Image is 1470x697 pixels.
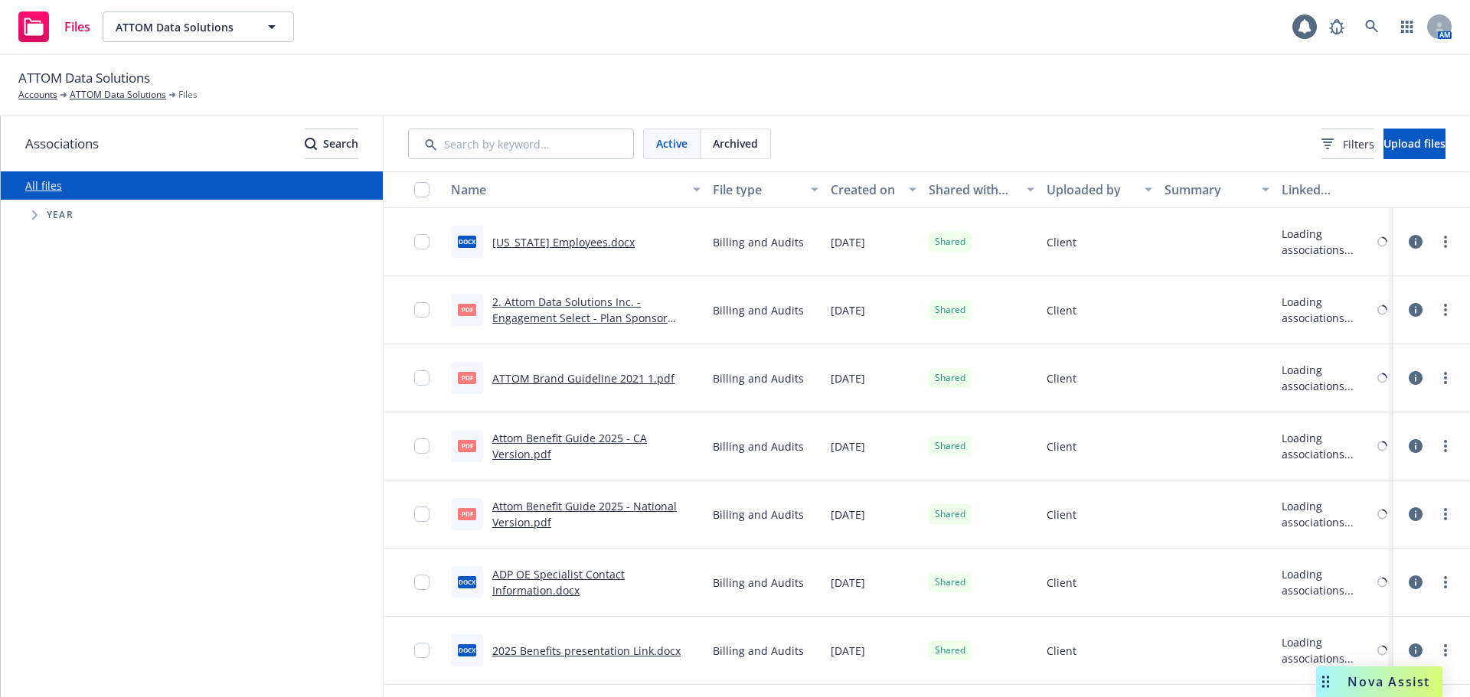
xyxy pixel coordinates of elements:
span: Billing and Audits [713,506,804,523]
button: Uploaded by [1040,171,1158,208]
div: Loading associations... [1282,294,1374,326]
div: Loading associations... [1282,498,1374,530]
div: File type [713,183,802,197]
div: Loading associations... [1282,566,1374,598]
a: Files [12,5,96,48]
input: Toggle Row Selected [414,506,430,522]
input: Toggle Row Selected [414,370,430,386]
span: [DATE] [831,370,865,386]
a: ATTOM Data Solutions [70,88,166,102]
input: Search by keyword... [408,129,634,159]
div: Shared with client [929,183,1018,197]
div: Created on [831,183,900,197]
button: Linked associations [1276,171,1393,208]
span: Files [64,21,90,33]
span: pdf [458,508,476,519]
span: Shared [935,507,965,521]
a: Report a Bug [1321,11,1352,42]
span: Client [1047,234,1076,250]
span: [DATE] [831,302,865,318]
span: Client [1047,438,1076,454]
span: Shared [935,575,965,589]
a: more [1436,505,1455,523]
span: Shared [935,439,965,453]
a: more [1436,233,1455,251]
button: SearchSearch [305,129,358,159]
a: 2. Attom Data Solutions Inc. - Engagement Select - Plan Sponsor Agreement with BAA - Fill-in Only... [492,295,701,357]
a: Accounts [18,88,57,102]
a: ADP OE Specialist Contact Information.docx [492,567,625,598]
span: Active [656,135,688,151]
div: Drag to move [1316,666,1335,697]
button: Shared with client [923,171,1040,208]
button: Summary [1158,171,1276,208]
a: ATTOM Brand Guideline 2021 1.pdf [492,371,675,386]
span: Billing and Audits [713,643,804,659]
div: Tree Example [1,200,383,230]
span: [DATE] [831,234,865,250]
a: All files [25,178,62,193]
span: Shared [935,235,965,249]
span: Shared [935,303,965,317]
div: Loading associations... [1282,226,1374,258]
svg: Search [305,138,317,150]
div: Loading associations... [1282,362,1374,394]
span: Nova Assist [1347,675,1430,689]
span: Client [1047,370,1076,386]
input: Toggle Row Selected [414,302,430,318]
span: Client [1047,643,1076,659]
span: docx [458,644,476,656]
button: Upload files [1383,129,1445,159]
span: ATTOM Data Solutions [116,19,248,35]
span: Client [1047,506,1076,523]
div: Linked associations [1282,183,1387,197]
span: Filters [1321,136,1374,152]
button: Filters [1321,129,1374,159]
span: Billing and Audits [713,370,804,386]
a: [US_STATE] Employees.docx [492,235,635,249]
span: docx [458,236,476,247]
span: Client [1047,302,1076,318]
div: Name [451,183,684,197]
span: Billing and Audits [713,234,804,250]
button: Created on [825,171,923,208]
span: Filters [1343,136,1374,152]
span: Shared [935,371,965,385]
div: Loading associations... [1282,430,1374,462]
span: Billing and Audits [713,438,804,454]
span: Shared [935,643,965,657]
a: more [1436,573,1455,591]
span: pdf [458,304,476,315]
a: more [1436,369,1455,387]
input: Toggle Row Selected [414,575,430,590]
span: Upload files [1383,136,1445,151]
span: Associations [25,134,99,154]
button: Nova Assist [1316,666,1442,697]
a: more [1436,301,1455,319]
span: [DATE] [831,438,865,454]
input: Toggle Row Selected [414,234,430,249]
a: Attom Benefit Guide 2025 - National Version.pdf [492,499,677,529]
input: Select all [414,182,430,197]
span: [DATE] [831,575,865,591]
button: File type [707,171,825,208]
a: Attom Benefit Guide 2025 - CA Version.pdf [492,431,647,461]
span: Billing and Audits [713,302,804,318]
span: docx [458,576,476,588]
input: Toggle Row Selected [414,438,430,454]
input: Toggle Row Selected [414,643,430,658]
span: ATTOM Data Solutions [18,68,150,88]
a: Switch app [1392,11,1423,42]
span: [DATE] [831,643,865,659]
span: pdf [458,440,476,451]
span: Year [47,210,73,220]
button: ATTOM Data Solutions [103,11,294,42]
span: Billing and Audits [713,575,804,591]
button: Name [445,171,707,208]
div: Uploaded by [1047,183,1135,197]
span: pdf [458,372,476,383]
span: Files [178,88,198,102]
div: Summary [1165,183,1253,197]
div: Loading associations... [1282,634,1374,666]
a: Search [1357,11,1387,42]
